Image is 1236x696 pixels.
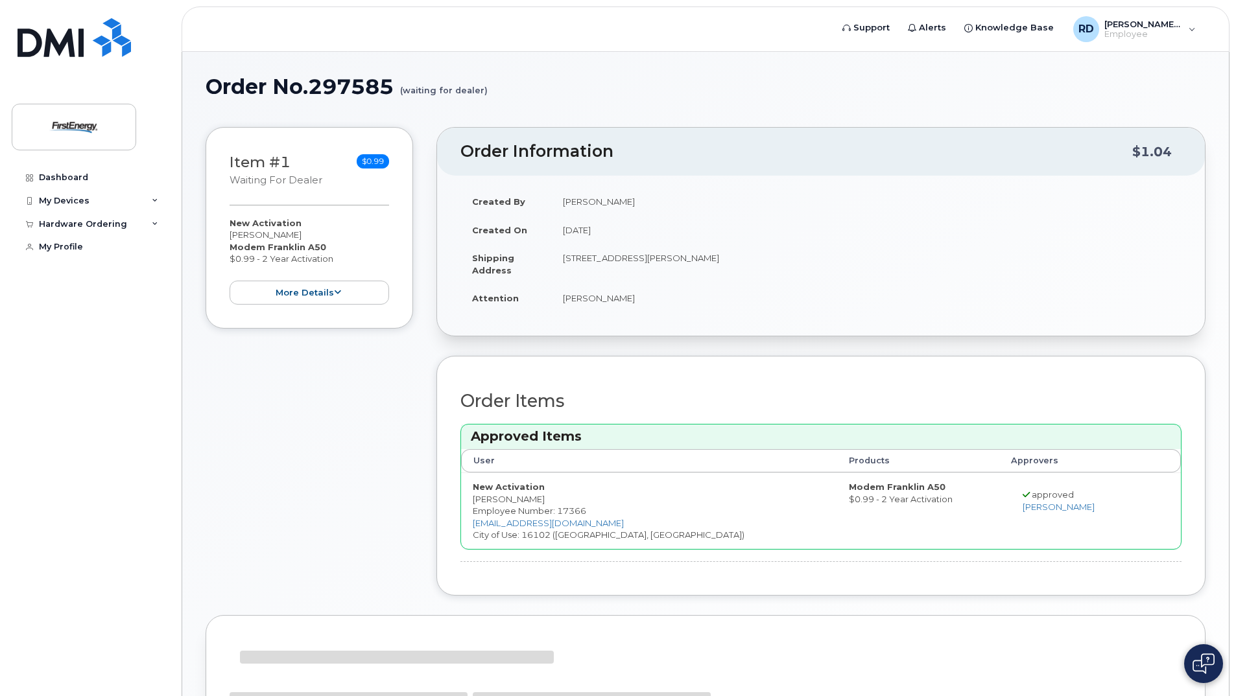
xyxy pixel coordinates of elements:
div: [PERSON_NAME] $0.99 - 2 Year Activation [230,217,389,305]
small: waiting for dealer [230,174,322,186]
strong: Created By [472,196,525,207]
span: $0.99 [357,154,389,168]
td: [DATE] [551,216,1182,244]
td: [PERSON_NAME] City of Use: 16102 ([GEOGRAPHIC_DATA], [GEOGRAPHIC_DATA]) [461,472,837,549]
a: [PERSON_NAME] [1023,502,1095,512]
a: [EMAIL_ADDRESS][DOMAIN_NAME] [473,518,624,528]
h2: Order Items [460,391,1182,411]
strong: New Activation [230,218,302,228]
strong: New Activation [473,481,545,492]
h1: Order No.297585 [206,75,1206,98]
strong: Created On [472,225,527,235]
th: User [461,449,837,472]
td: $0.99 - 2 Year Activation [837,472,999,549]
div: $1.04 [1132,139,1172,164]
td: [PERSON_NAME] [551,284,1182,312]
strong: Modem Franklin A50 [230,242,326,252]
strong: Shipping Address [472,253,514,275]
h2: Order Information [460,143,1132,161]
button: more details [230,281,389,305]
td: [STREET_ADDRESS][PERSON_NAME] [551,244,1182,284]
h3: Item #1 [230,154,322,187]
span: approved [1032,489,1074,500]
span: Employee Number: 17366 [473,505,586,516]
strong: Attention [472,293,519,303]
small: (waiting for dealer) [400,75,488,95]
th: Approvers [999,449,1150,472]
img: Open chat [1193,653,1215,674]
th: Products [837,449,999,472]
strong: Modem Franklin A50 [849,481,945,492]
h3: Approved Items [471,428,1171,445]
td: [PERSON_NAME] [551,187,1182,216]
